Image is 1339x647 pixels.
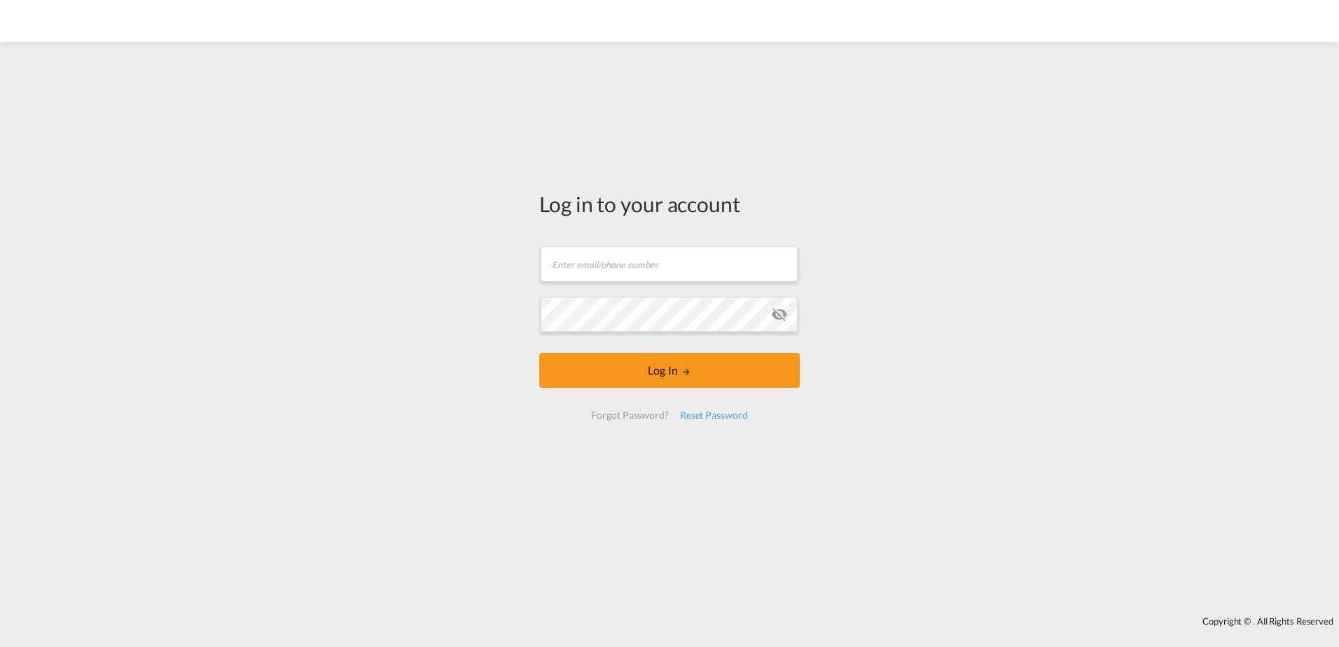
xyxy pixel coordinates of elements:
md-icon: icon-eye-off [771,306,788,323]
div: Reset Password [674,403,754,428]
div: Forgot Password? [585,403,674,428]
input: Enter email/phone number [541,246,798,281]
button: LOGIN [539,353,800,388]
div: Log in to your account [539,189,800,218]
